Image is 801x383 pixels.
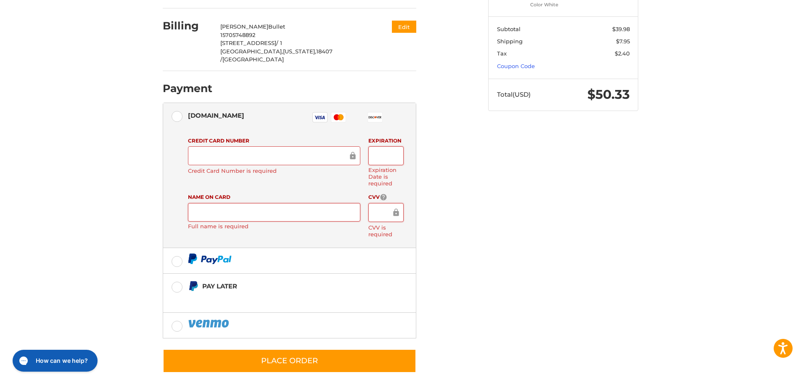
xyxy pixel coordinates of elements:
[368,224,403,238] label: CVV is required
[222,56,284,63] span: [GEOGRAPHIC_DATA]
[497,63,535,69] a: Coupon Code
[188,137,360,145] label: Credit Card Number
[530,1,595,8] li: Color White
[497,26,521,32] span: Subtotal
[220,48,283,55] span: [GEOGRAPHIC_DATA],
[163,349,416,373] button: Place Order
[163,19,212,32] h2: Billing
[163,82,212,95] h2: Payment
[283,48,316,55] span: [US_STATE],
[188,193,360,201] label: Name on Card
[220,40,276,46] span: [STREET_ADDRESS]
[188,254,232,264] img: PayPal icon
[368,137,403,145] label: Expiration
[188,167,360,174] label: Credit Card Number is required
[497,38,523,45] span: Shipping
[188,318,231,329] img: PayPal icon
[616,38,630,45] span: $7.95
[276,40,282,46] span: / 1
[368,193,403,201] label: CVV
[615,50,630,57] span: $2.40
[612,26,630,32] span: $39.98
[732,360,801,383] iframe: Google Customer Reviews
[497,50,507,57] span: Tax
[202,279,363,293] div: Pay Later
[188,295,364,302] iframe: PayPal Message 2
[497,90,531,98] span: Total (USD)
[220,32,255,38] span: 15705748892
[188,223,360,230] label: Full name is required
[392,21,416,33] button: Edit
[188,108,244,122] div: [DOMAIN_NAME]
[8,347,100,375] iframe: Gorgias live chat messenger
[587,87,630,102] span: $50.33
[268,23,285,30] span: Bullet
[220,23,268,30] span: [PERSON_NAME]
[368,166,403,187] label: Expiration Date is required
[188,281,198,291] img: Pay Later icon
